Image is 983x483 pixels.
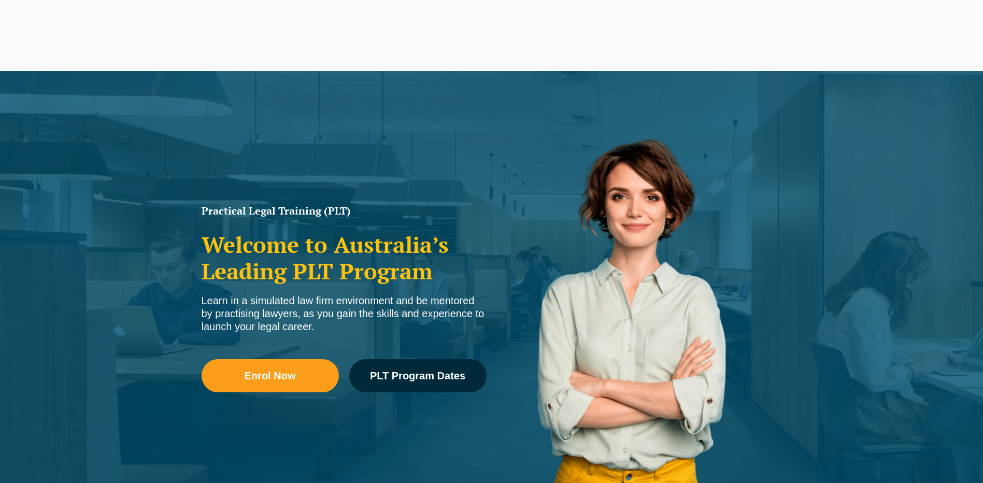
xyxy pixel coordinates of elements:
h1: Practical Legal Training (PLT) [202,206,487,216]
a: PLT Program Dates [349,359,487,392]
a: Enrol Now [202,359,339,392]
span: PLT Program Dates [370,371,465,381]
div: Learn in a simulated law firm environment and be mentored by practising lawyers, as you gain the ... [202,294,487,333]
h2: Welcome to Australia’s Leading PLT Program [202,232,487,284]
span: Enrol Now [245,371,296,381]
